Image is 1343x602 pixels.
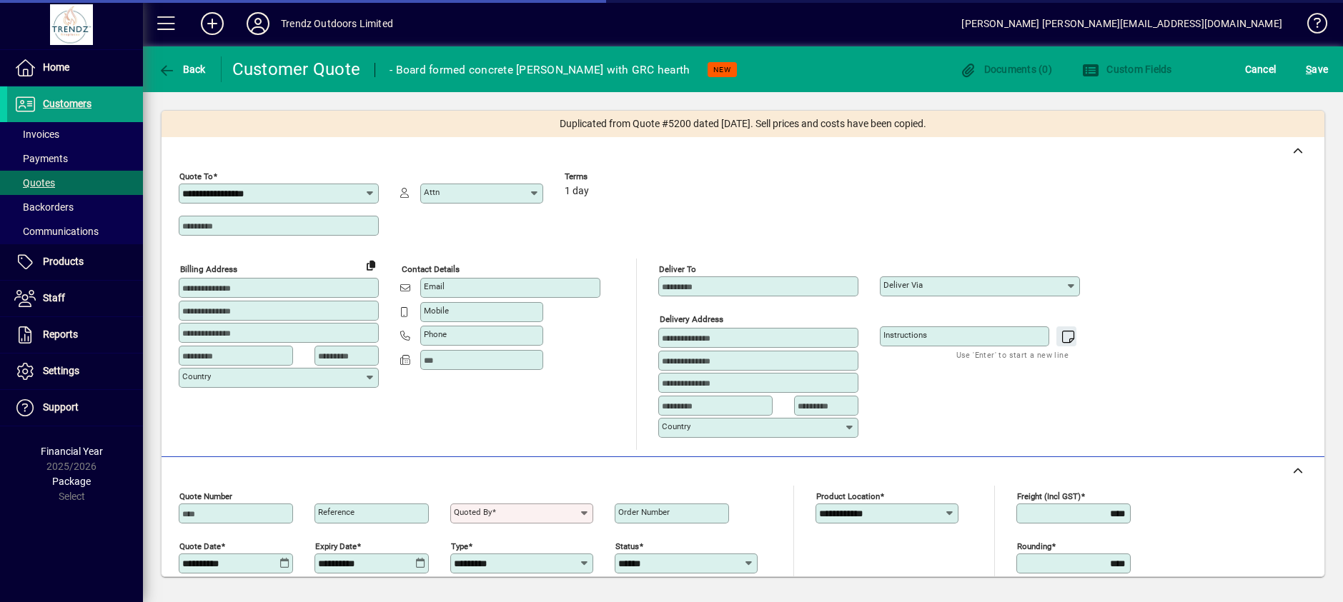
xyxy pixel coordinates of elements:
[158,64,206,75] span: Back
[14,201,74,213] span: Backorders
[182,371,211,381] mat-label: Country
[7,122,143,146] a: Invoices
[451,541,468,551] mat-label: Type
[1242,56,1280,82] button: Cancel
[14,226,99,237] span: Communications
[41,446,103,457] span: Financial Year
[7,281,143,316] a: Staff
[1306,58,1328,81] span: ave
[43,292,65,303] span: Staff
[360,254,382,276] button: Copy to Delivery address
[662,421,690,431] mat-label: Country
[1017,491,1081,501] mat-label: Freight (incl GST)
[7,317,143,353] a: Reports
[618,507,670,517] mat-label: Order number
[7,171,143,195] a: Quotes
[189,11,235,36] button: Add
[43,328,78,340] span: Reports
[281,12,393,35] div: Trendz Outdoors Limited
[179,541,221,551] mat-label: Quote date
[52,476,91,487] span: Package
[7,219,143,244] a: Communications
[816,491,880,501] mat-label: Product location
[1082,64,1172,75] span: Custom Fields
[424,306,449,316] mat-label: Mobile
[7,50,143,86] a: Home
[7,244,143,280] a: Products
[315,541,357,551] mat-label: Expiry date
[7,353,143,389] a: Settings
[565,172,650,181] span: Terms
[318,507,355,517] mat-label: Reference
[179,171,213,181] mat-label: Quote To
[956,346,1069,363] mat-hint: Use 'Enter' to start a new line
[1306,64,1312,75] span: S
[43,365,79,376] span: Settings
[390,59,690,81] div: - Board formed concrete [PERSON_NAME] with GRC hearth
[7,390,143,426] a: Support
[424,187,440,197] mat-label: Attn
[883,280,923,290] mat-label: Deliver via
[7,146,143,171] a: Payments
[454,507,492,517] mat-label: Quoted by
[956,56,1056,82] button: Documents (0)
[43,256,84,267] span: Products
[615,541,639,551] mat-label: Status
[43,61,69,73] span: Home
[560,116,926,131] span: Duplicated from Quote #5200 dated [DATE]. Sell prices and costs have been copied.
[43,401,79,413] span: Support
[14,129,59,140] span: Invoices
[43,98,91,109] span: Customers
[959,64,1052,75] span: Documents (0)
[143,56,222,82] app-page-header-button: Back
[14,177,55,189] span: Quotes
[1245,58,1277,81] span: Cancel
[235,11,281,36] button: Profile
[961,12,1282,35] div: [PERSON_NAME] [PERSON_NAME][EMAIL_ADDRESS][DOMAIN_NAME]
[424,281,445,291] mat-label: Email
[659,264,696,274] mat-label: Deliver To
[179,491,232,501] mat-label: Quote number
[713,65,731,74] span: NEW
[1017,541,1051,551] mat-label: Rounding
[7,195,143,219] a: Backorders
[883,330,927,340] mat-label: Instructions
[1079,56,1176,82] button: Custom Fields
[232,58,361,81] div: Customer Quote
[424,329,447,339] mat-label: Phone
[565,186,589,197] span: 1 day
[1302,56,1332,82] button: Save
[14,153,68,164] span: Payments
[1297,3,1325,49] a: Knowledge Base
[154,56,209,82] button: Back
